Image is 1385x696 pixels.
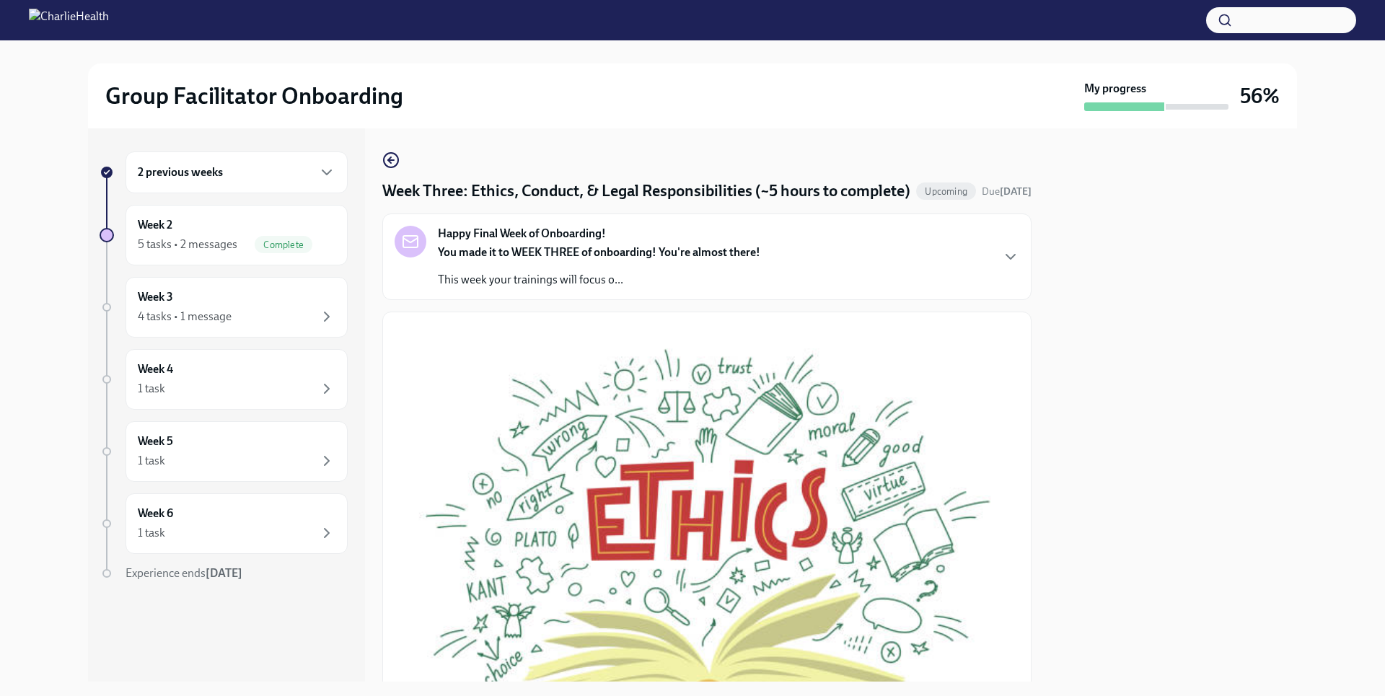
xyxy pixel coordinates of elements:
h2: Group Facilitator Onboarding [105,82,403,110]
strong: You made it to WEEK THREE of onboarding! You're almost there! [438,245,760,259]
span: Experience ends [126,566,242,580]
span: Complete [255,239,312,250]
a: Week 34 tasks • 1 message [100,277,348,338]
h4: Week Three: Ethics, Conduct, & Legal Responsibilities (~5 hours to complete) [382,180,910,202]
h6: Week 5 [138,433,173,449]
h6: Week 6 [138,506,173,521]
p: This week your trainings will focus o... [438,272,760,288]
a: Week 61 task [100,493,348,554]
div: 1 task [138,453,165,469]
h6: Week 4 [138,361,173,377]
h6: Week 3 [138,289,173,305]
h6: 2 previous weeks [138,164,223,180]
div: 5 tasks • 2 messages [138,237,237,252]
span: Upcoming [916,186,976,197]
strong: My progress [1084,81,1146,97]
a: Week 25 tasks • 2 messagesComplete [100,205,348,265]
div: 2 previous weeks [126,151,348,193]
a: Week 51 task [100,421,348,482]
span: October 20th, 2025 09:00 [982,185,1032,198]
a: Week 41 task [100,349,348,410]
h3: 56% [1240,83,1280,109]
div: 1 task [138,525,165,541]
strong: Happy Final Week of Onboarding! [438,226,606,242]
span: Due [982,185,1032,198]
img: CharlieHealth [29,9,109,32]
div: 1 task [138,381,165,397]
h6: Week 2 [138,217,172,233]
strong: [DATE] [206,566,242,580]
div: 4 tasks • 1 message [138,309,232,325]
strong: [DATE] [1000,185,1032,198]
